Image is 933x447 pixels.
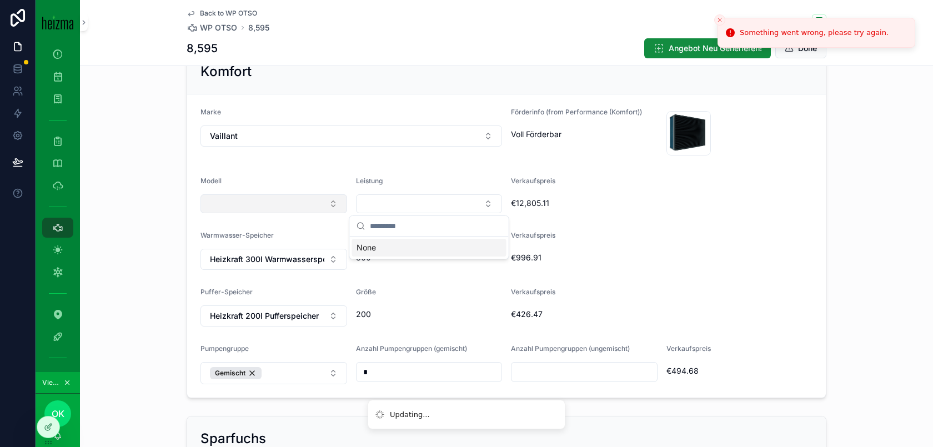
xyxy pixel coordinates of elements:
span: €12,805.11 [511,198,812,209]
span: Anzahl Pumpengruppen (gemischt) [356,344,467,353]
span: Angebot Neu Generieren! [669,43,762,54]
div: Suggestions [350,237,509,259]
span: WP OTSO [200,22,237,33]
span: €494.68 [666,365,813,376]
span: Gemischt [215,369,245,378]
span: Voll Förderbar [511,129,658,140]
span: €996.91 [511,252,812,263]
a: Back to WP OTSO [187,9,257,18]
span: Verkaufspreis [511,177,555,185]
span: Verkaufspreis [511,231,555,239]
button: Close toast [714,14,725,26]
img: App logo [42,15,73,29]
span: Verkaufspreis [511,288,555,296]
h2: Komfort [200,63,252,81]
span: Modell [200,177,222,185]
button: Select Button [356,194,503,213]
span: Warmwasser-Speicher [200,231,274,239]
span: 200 [356,309,503,320]
span: Größe [356,288,376,296]
div: Something went wrong, please try again. [740,27,889,38]
span: Heizkraft 300l Warmwasserspeicher [210,254,324,265]
button: Angebot Neu Generieren! [644,38,771,58]
h1: 8,595 [187,41,218,56]
span: Viewing as [PERSON_NAME] [42,378,61,387]
span: Back to WP OTSO [200,9,257,18]
button: Select Button [200,305,347,327]
div: Updating... [390,409,430,420]
span: Pumpengruppe [200,344,249,353]
span: Marke [200,108,221,116]
span: Puffer-Speicher [200,288,253,296]
button: Select Button [200,362,347,384]
div: None [352,239,506,257]
span: Förderinfo (from Performance (Komfort)) [511,108,642,116]
button: Done [775,38,826,58]
span: Heizkraft 200l Pufferspeicher [210,310,319,322]
button: Select Button [200,125,502,147]
div: scrollable content [36,44,80,372]
span: Vaillant [210,130,238,142]
span: €426.47 [511,309,812,320]
a: 8,595 [248,22,269,33]
button: Unselect 1 [210,367,262,379]
span: Verkaufspreis [666,344,711,353]
span: OK [52,407,64,420]
span: Leistung [356,177,383,185]
a: WP OTSO [187,22,237,33]
span: Anzahl Pumpengruppen (ungemischt) [511,344,630,353]
button: Select Button [200,194,347,213]
button: Select Button [200,249,347,270]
